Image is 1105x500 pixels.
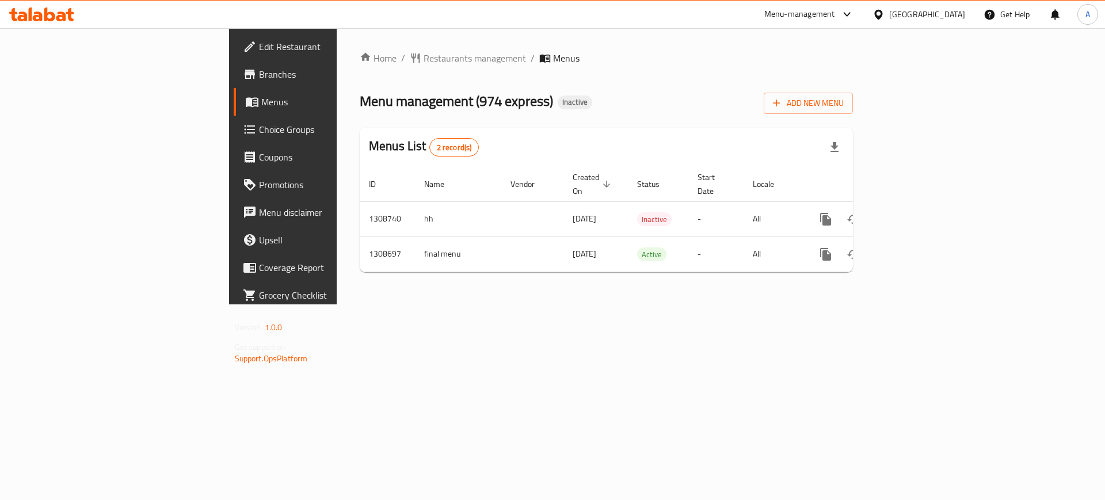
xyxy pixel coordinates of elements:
[234,60,414,88] a: Branches
[558,97,592,107] span: Inactive
[637,177,675,191] span: Status
[360,88,553,114] span: Menu management ( 974 express )
[259,178,405,192] span: Promotions
[360,51,853,65] nav: breadcrumb
[573,246,596,261] span: [DATE]
[1085,8,1090,21] span: A
[558,96,592,109] div: Inactive
[424,177,459,191] span: Name
[424,51,526,65] span: Restaurants management
[531,51,535,65] li: /
[637,248,666,261] span: Active
[259,123,405,136] span: Choice Groups
[430,142,479,153] span: 2 record(s)
[573,170,614,198] span: Created On
[234,33,414,60] a: Edit Restaurant
[744,201,803,236] td: All
[773,96,844,110] span: Add New Menu
[235,339,288,354] span: Get support on:
[259,150,405,164] span: Coupons
[234,171,414,199] a: Promotions
[803,167,932,202] th: Actions
[369,138,479,157] h2: Menus List
[259,40,405,54] span: Edit Restaurant
[234,199,414,226] a: Menu disclaimer
[812,241,840,268] button: more
[553,51,580,65] span: Menus
[415,201,501,236] td: hh
[234,254,414,281] a: Coverage Report
[889,8,965,21] div: [GEOGRAPHIC_DATA]
[410,51,526,65] a: Restaurants management
[235,320,263,335] span: Version:
[259,67,405,81] span: Branches
[265,320,283,335] span: 1.0.0
[261,95,405,109] span: Menus
[360,167,932,272] table: enhanced table
[573,211,596,226] span: [DATE]
[753,177,789,191] span: Locale
[415,236,501,272] td: final menu
[259,261,405,274] span: Coverage Report
[688,201,744,236] td: -
[637,212,672,226] div: Inactive
[510,177,550,191] span: Vendor
[698,170,730,198] span: Start Date
[429,138,479,157] div: Total records count
[234,143,414,171] a: Coupons
[234,88,414,116] a: Menus
[235,351,308,366] a: Support.OpsPlatform
[812,205,840,233] button: more
[764,7,835,21] div: Menu-management
[840,241,867,268] button: Change Status
[840,205,867,233] button: Change Status
[259,288,405,302] span: Grocery Checklist
[259,233,405,247] span: Upsell
[259,205,405,219] span: Menu disclaimer
[764,93,853,114] button: Add New Menu
[744,236,803,272] td: All
[234,226,414,254] a: Upsell
[688,236,744,272] td: -
[369,177,391,191] span: ID
[821,133,848,161] div: Export file
[234,281,414,309] a: Grocery Checklist
[637,213,672,226] span: Inactive
[234,116,414,143] a: Choice Groups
